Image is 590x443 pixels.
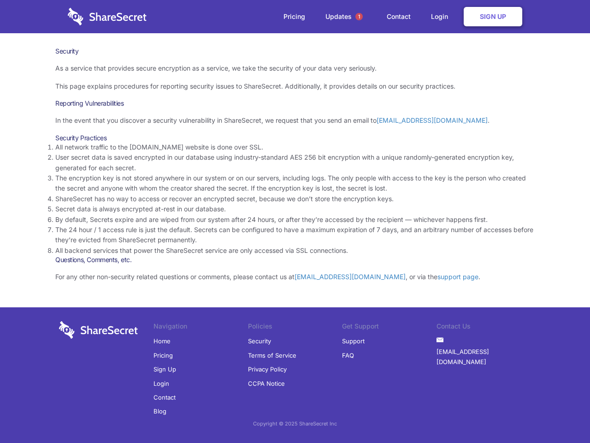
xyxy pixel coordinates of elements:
[377,116,488,124] a: [EMAIL_ADDRESS][DOMAIN_NAME]
[342,334,365,348] a: Support
[248,334,271,348] a: Security
[378,2,420,31] a: Contact
[153,404,166,418] a: Blog
[437,321,531,334] li: Contact Us
[55,152,535,173] li: User secret data is saved encrypted in our database using industry-standard AES 256 bit encryptio...
[153,321,248,334] li: Navigation
[55,256,535,264] h3: Questions, Comments, etc.
[355,13,363,20] span: 1
[153,377,169,390] a: Login
[68,8,147,25] img: logo-wordmark-white-trans-d4663122ce5f474addd5e946df7df03e33cb6a1c49d2221995e7729f52c070b2.svg
[55,215,535,225] li: By default, Secrets expire and are wiped from our system after 24 hours, or after they’re accesse...
[437,345,531,369] a: [EMAIL_ADDRESS][DOMAIN_NAME]
[342,321,437,334] li: Get Support
[295,273,406,281] a: [EMAIL_ADDRESS][DOMAIN_NAME]
[55,99,535,108] h3: Reporting Vulnerabilities
[55,134,535,142] h3: Security Practices
[55,81,535,91] p: This page explains procedures for reporting security issues to ShareSecret. Additionally, it prov...
[248,377,285,390] a: CCPA Notice
[464,7,522,26] a: Sign Up
[55,204,535,214] li: Secret data is always encrypted at-rest in our database.
[55,47,535,55] h1: Security
[55,245,535,256] li: All backend services that power the ShareSecret service are only accessed via SSL connections.
[55,63,535,73] p: As a service that provides secure encryption as a service, we take the security of your data very...
[422,2,462,31] a: Login
[55,194,535,204] li: ShareSecret has no way to access or recover an encrypted secret, because we don’t store the encry...
[248,348,296,362] a: Terms of Service
[153,362,176,376] a: Sign Up
[59,321,138,339] img: logo-wordmark-white-trans-d4663122ce5f474addd5e946df7df03e33cb6a1c49d2221995e7729f52c070b2.svg
[55,115,535,126] p: In the event that you discover a security vulnerability in ShareSecret, we request that you send ...
[153,334,171,348] a: Home
[274,2,314,31] a: Pricing
[55,173,535,194] li: The encryption key is not stored anywhere in our system or on our servers, including logs. The on...
[437,273,478,281] a: support page
[248,321,342,334] li: Policies
[248,362,287,376] a: Privacy Policy
[55,272,535,282] p: For any other non-security related questions or comments, please contact us at , or via the .
[153,390,176,404] a: Contact
[55,142,535,152] li: All network traffic to the [DOMAIN_NAME] website is done over SSL.
[55,225,535,245] li: The 24 hour / 1 access rule is just the default. Secrets can be configured to have a maximum expi...
[342,348,354,362] a: FAQ
[153,348,173,362] a: Pricing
